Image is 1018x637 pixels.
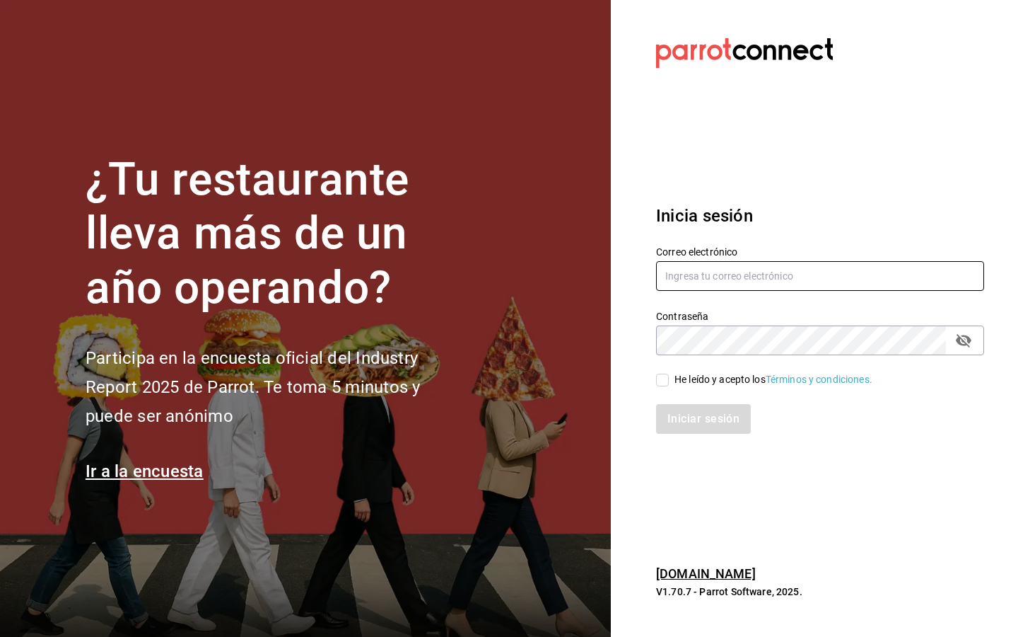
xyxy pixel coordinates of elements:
a: [DOMAIN_NAME] [656,566,756,581]
label: Contraseña [656,311,984,321]
button: passwordField [952,328,976,352]
a: Ir a la encuesta [86,461,204,481]
h3: Inicia sesión [656,203,984,229]
div: He leído y acepto los [674,372,872,387]
a: Términos y condiciones. [766,374,872,385]
p: V1.70.7 - Parrot Software, 2025. [656,585,984,599]
input: Ingresa tu correo electrónico [656,261,984,291]
h1: ¿Tu restaurante lleva más de un año operando? [86,153,467,316]
label: Correo electrónico [656,246,984,256]
h2: Participa en la encuesta oficial del Industry Report 2025 de Parrot. Te toma 5 minutos y puede se... [86,344,467,430]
